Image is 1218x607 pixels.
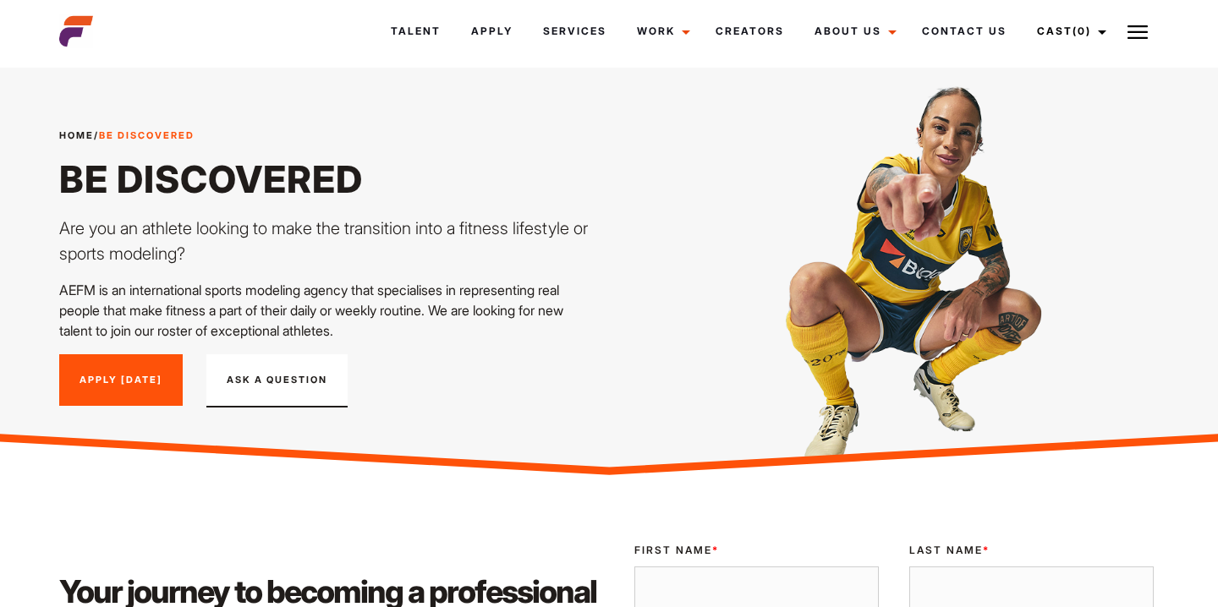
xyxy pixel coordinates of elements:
a: Work [622,8,700,54]
a: Cast(0) [1022,8,1116,54]
span: (0) [1073,25,1091,37]
button: Ask A Question [206,354,348,408]
a: Home [59,129,94,141]
a: About Us [799,8,907,54]
span: / [59,129,195,143]
label: Last Name [909,543,1154,558]
a: Talent [376,8,456,54]
a: Apply [DATE] [59,354,183,407]
label: First Name [634,543,879,558]
a: Services [528,8,622,54]
p: Are you an athlete looking to make the transition into a fitness lifestyle or sports modeling? [59,216,599,266]
p: AEFM is an international sports modeling agency that specialises in representing real people that... [59,280,599,341]
h1: Be Discovered [59,156,599,202]
img: cropped-aefm-brand-fav-22-square.png [59,14,93,48]
img: Burger icon [1127,22,1148,42]
strong: Be Discovered [99,129,195,141]
a: Creators [700,8,799,54]
a: Apply [456,8,528,54]
a: Contact Us [907,8,1022,54]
